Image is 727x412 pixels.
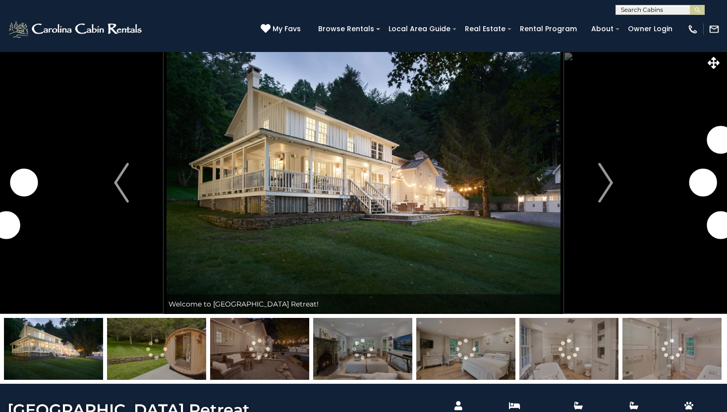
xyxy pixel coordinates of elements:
div: Welcome to [GEOGRAPHIC_DATA] Retreat! [164,294,563,314]
a: Local Area Guide [384,21,455,37]
img: 166977906 [210,318,309,380]
a: About [586,21,618,37]
img: phone-regular-white.png [687,24,698,35]
img: mail-regular-white.png [709,24,720,35]
img: 166977955 [519,318,618,380]
img: White-1-2.png [7,19,145,39]
a: Owner Login [623,21,677,37]
img: arrow [114,163,129,203]
a: Browse Rentals [313,21,379,37]
a: Rental Program [515,21,582,37]
img: 166977956 [622,318,722,380]
img: 167200948 [313,318,412,380]
img: 166977895 [4,318,103,380]
img: 166977954 [416,318,515,380]
span: My Favs [273,24,301,34]
img: 166977918 [107,318,206,380]
a: My Favs [261,24,303,35]
a: Real Estate [460,21,510,37]
img: arrow [598,163,613,203]
button: Previous [79,51,164,314]
button: Next [563,51,648,314]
